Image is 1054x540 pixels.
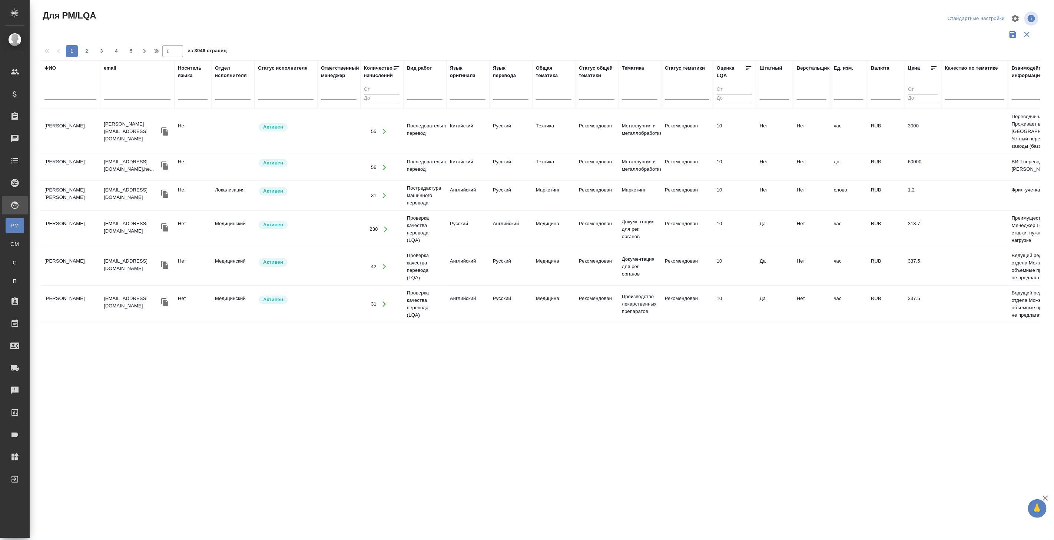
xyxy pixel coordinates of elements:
td: Рекомендован [661,183,713,209]
span: 2 [81,47,93,55]
td: RUB [867,183,904,209]
td: Рекомендован [575,291,618,317]
td: 337.5 [904,254,941,280]
td: Техника [532,154,575,180]
div: Рядовой исполнитель: назначай с учетом рейтинга [258,122,314,132]
td: Русский [489,119,532,144]
td: Английский [446,291,489,317]
td: 337.5 [904,291,941,317]
td: Медицинский [211,216,254,242]
td: Медицина [532,254,575,280]
td: Проверка качества перевода (LQA) [403,211,446,248]
p: Активен [263,221,283,229]
div: перевод идеальный/почти идеальный. Ни редактор, ни корректор не нужен [717,122,752,130]
td: Китайский [446,154,489,180]
td: Рекомендован [575,216,618,242]
td: Металлургия и металлобработка [618,154,661,180]
button: 🙏 [1028,499,1047,518]
td: [PERSON_NAME] [PERSON_NAME] [41,183,100,209]
button: 2 [81,45,93,57]
td: Русский [489,291,532,317]
td: час [830,216,867,242]
button: Открыть работы [378,222,394,237]
button: Скопировать [159,160,170,171]
p: Активен [263,296,283,303]
input: До [717,94,752,103]
div: перевод идеальный/почти идеальный. Ни редактор, ни корректор не нужен [717,257,752,265]
span: 4 [110,47,122,55]
td: Металлургия и металлобработка [618,119,661,144]
td: Нет [756,154,793,180]
td: Медицинский [211,291,254,317]
td: Медицина [532,216,575,242]
div: перевод идеальный/почти идеальный. Ни редактор, ни корректор не нужен [717,186,752,194]
button: Открыть работы [377,297,392,312]
p: Активен [263,123,283,131]
span: 🙏 [1031,501,1044,516]
div: Количество начислений [364,64,393,79]
td: час [830,254,867,280]
td: час [830,291,867,317]
button: Скопировать [159,126,170,137]
td: RUB [867,216,904,242]
p: [EMAIL_ADDRESS][DOMAIN_NAME] [104,220,159,235]
td: RUB [867,291,904,317]
td: RUB [867,254,904,280]
td: Русский [489,254,532,280]
td: 60000 [904,154,941,180]
td: Нет [174,154,211,180]
td: Рекомендован [661,154,713,180]
td: Производство лекарственных препаратов [618,289,661,319]
td: Документация для рег. органов [618,252,661,281]
div: Статус исполнителя [258,64,308,72]
span: Посмотреть информацию [1024,11,1040,26]
td: Техника [532,119,575,144]
button: 4 [110,45,122,57]
td: Нет [793,183,830,209]
div: Штатный [760,64,782,72]
td: час [830,119,867,144]
td: [PERSON_NAME] [41,119,100,144]
td: Постредактура машинного перевода [403,181,446,210]
div: Рядовой исполнитель: назначай с учетом рейтинга [258,186,314,196]
div: email [104,64,116,72]
td: Русский [446,216,489,242]
span: PM [9,222,20,229]
div: Оценка LQA [717,64,745,79]
td: Медицинский [211,254,254,280]
div: split button [946,13,1007,24]
p: Активен [263,187,283,195]
td: Нет [174,291,211,317]
td: Русский [489,183,532,209]
td: Проверка качества перевода (LQA) [403,286,446,323]
td: Проверка качества перевода (LQA) [403,323,446,360]
div: ФИО [44,64,56,72]
td: Да [756,216,793,242]
div: Язык перевода [493,64,528,79]
td: Рекомендован [575,154,618,180]
div: Ответственный менеджер [321,64,359,79]
td: Нет [793,154,830,180]
p: Активен [263,259,283,266]
div: Рядовой исполнитель: назначай с учетом рейтинга [258,257,314,267]
td: Английский [446,183,489,209]
span: 5 [125,47,137,55]
a: CM [6,237,24,251]
td: Да [756,291,793,317]
td: Нет [793,216,830,242]
input: От [717,85,752,94]
span: Настроить таблицу [1007,10,1024,27]
input: От [364,85,400,94]
td: Последовательный перевод [403,119,446,144]
div: Язык оригинала [450,64,485,79]
div: Рядовой исполнитель: назначай с учетом рейтинга [258,295,314,305]
div: 55 [371,128,377,135]
td: Нет [756,119,793,144]
td: Английский [446,254,489,280]
td: [PERSON_NAME] [41,154,100,180]
td: Нет [793,291,830,317]
td: Нет [174,216,211,242]
td: Документация для рег. органов [618,214,661,244]
input: До [908,94,938,103]
td: Нет [174,254,211,280]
